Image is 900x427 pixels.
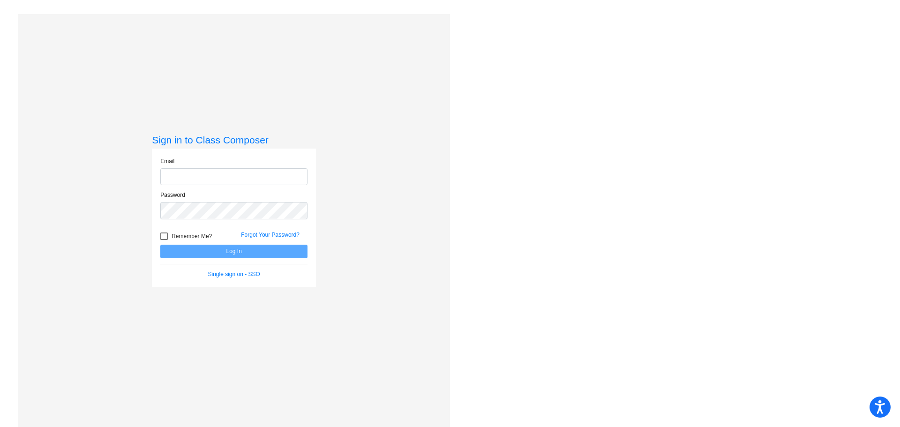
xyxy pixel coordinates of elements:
[208,271,260,277] a: Single sign on - SSO
[241,232,300,238] a: Forgot Your Password?
[172,231,212,242] span: Remember Me?
[160,191,185,199] label: Password
[160,245,307,258] button: Log In
[160,157,174,165] label: Email
[152,134,316,146] h3: Sign in to Class Composer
